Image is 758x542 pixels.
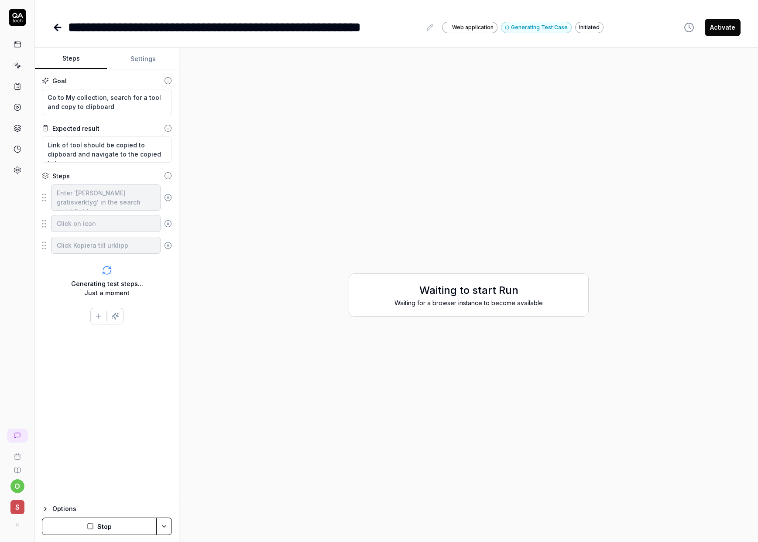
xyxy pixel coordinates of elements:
div: Options [52,504,172,514]
button: Remove step [161,237,175,254]
a: New conversation [7,429,28,443]
button: Activate [705,19,741,36]
a: Documentation [3,460,31,474]
div: Waiting for a browser instance to become available [358,298,580,307]
a: Book a call with us [3,446,31,460]
button: Remove step [161,215,175,232]
button: o [10,479,24,493]
button: Options [42,504,172,514]
div: Generating test steps... Just a moment [71,279,143,297]
div: Goal [52,76,67,85]
div: Suggestions [42,215,172,233]
button: Generating Test Case [501,22,572,33]
span: S [10,500,24,514]
button: S [3,493,31,516]
a: Web application [442,21,497,33]
span: Web application [452,24,494,31]
div: Steps [52,171,70,181]
button: Remove step [161,189,175,206]
button: Settings [107,48,179,69]
div: Suggestions [42,236,172,255]
div: Expected result [52,124,99,133]
h2: Waiting to start Run [358,283,580,298]
button: Stop [42,518,157,535]
button: Steps [35,48,107,69]
button: View version history [679,19,700,36]
div: Suggestions [42,184,172,211]
div: Initiated [575,22,604,33]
